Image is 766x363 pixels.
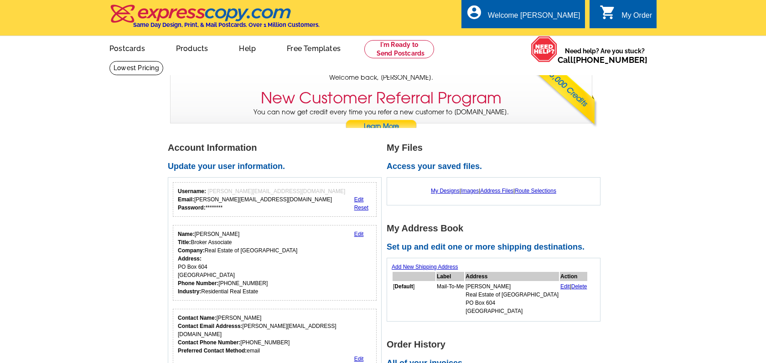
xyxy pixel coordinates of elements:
[560,272,588,281] th: Action
[560,282,588,316] td: |
[178,280,218,286] strong: Phone Number:
[393,282,435,316] td: [ ]
[178,288,201,295] strong: Industry:
[345,120,417,133] a: Learn More
[465,272,559,281] th: Address
[109,11,320,28] a: Same Day Design, Print, & Mail Postcards. Over 1 Million Customers.
[387,162,606,172] h2: Access your saved files.
[387,242,606,252] h2: Set up and edit one or more shipping destinations.
[621,11,652,24] div: My Order
[178,231,195,237] strong: Name:
[272,37,355,58] a: Free Templates
[600,10,652,21] a: shopping_cart My Order
[168,143,387,153] h1: Account Information
[207,188,345,194] span: [PERSON_NAME][EMAIL_ADDRESS][DOMAIN_NAME]
[573,55,647,65] a: [PHONE_NUMBER]
[560,283,570,290] a: Edit
[600,4,616,20] i: shopping_cart
[133,21,320,28] h4: Same Day Design, Print, & Mail Postcards. Over 1 Million Customers.
[261,89,502,107] h3: New Customer Referral Program
[178,230,297,296] div: [PERSON_NAME] Broker Associate Real Estate of [GEOGRAPHIC_DATA] PO Box 604 [GEOGRAPHIC_DATA] [PHO...
[558,46,652,65] span: Need help? Are you stuck?
[392,182,595,199] div: | | |
[178,256,202,262] strong: Address:
[515,188,556,194] a: Route Selections
[173,182,377,217] div: Your login information.
[178,187,345,212] div: [PERSON_NAME][EMAIL_ADDRESS][DOMAIN_NAME] ********
[224,37,270,58] a: Help
[558,55,647,65] span: Call
[178,247,205,254] strong: Company:
[387,224,606,233] h1: My Address Book
[466,4,482,20] i: account_circle
[354,205,368,211] a: Reset
[173,225,377,301] div: Your personal details.
[178,239,191,245] strong: Title:
[178,339,240,346] strong: Contact Phone Number:
[178,315,217,321] strong: Contact Name:
[387,340,606,349] h1: Order History
[465,282,559,316] td: [PERSON_NAME] Real Estate of [GEOGRAPHIC_DATA] PO Box 604 [GEOGRAPHIC_DATA]
[329,73,433,82] span: Welcome back, [PERSON_NAME].
[354,356,364,362] a: Edit
[488,11,580,24] div: Welcome [PERSON_NAME]
[461,188,479,194] a: Images
[168,162,387,172] h2: Update your user information.
[354,196,364,203] a: Edit
[436,272,464,281] th: Label
[571,283,587,290] a: Delete
[392,264,458,270] a: Add New Shipping Address
[178,196,194,203] strong: Email:
[178,323,243,329] strong: Contact Email Addresss:
[95,37,160,58] a: Postcards
[178,348,247,354] strong: Preferred Contact Method:
[161,37,223,58] a: Products
[178,205,206,211] strong: Password:
[431,188,460,194] a: My Designs
[531,36,558,62] img: help
[171,107,592,133] p: You can now get credit every time you refer a new customer to [DOMAIN_NAME].
[394,283,413,290] b: Default
[436,282,464,316] td: Mail-To-Me
[480,188,513,194] a: Address Files
[354,231,364,237] a: Edit
[178,188,206,194] strong: Username:
[178,314,372,355] div: [PERSON_NAME] [PERSON_NAME][EMAIL_ADDRESS][DOMAIN_NAME] [PHONE_NUMBER] email
[387,143,606,153] h1: My Files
